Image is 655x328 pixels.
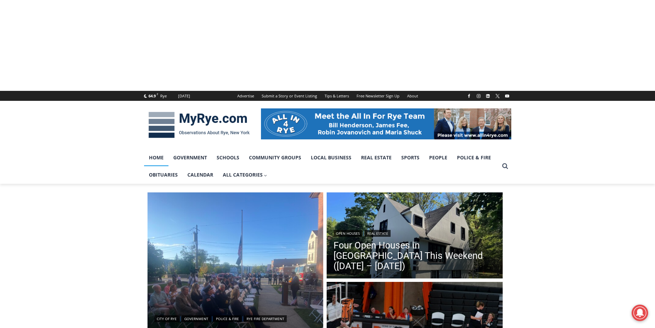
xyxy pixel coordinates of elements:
[258,91,321,101] a: Submit a Story or Event Listing
[493,92,502,100] a: X
[233,91,422,101] nav: Secondary Navigation
[160,93,167,99] div: Rye
[244,149,306,166] a: Community Groups
[474,92,483,100] a: Instagram
[144,149,499,184] nav: Primary Navigation
[149,93,156,98] span: 64.9
[223,171,268,179] span: All Categories
[144,149,168,166] a: Home
[356,149,396,166] a: Real Estate
[465,92,473,100] a: Facebook
[144,107,254,143] img: MyRye.com
[168,149,212,166] a: Government
[503,92,511,100] a: YouTube
[182,315,211,322] a: Government
[403,91,422,101] a: About
[484,92,492,100] a: Linkedin
[499,160,511,172] button: View Search Form
[334,230,362,237] a: Open Houses
[244,315,287,322] a: Rye Fire Department
[233,91,258,101] a: Advertise
[183,166,218,183] a: Calendar
[452,149,496,166] a: Police & Fire
[334,240,496,271] a: Four Open Houses in [GEOGRAPHIC_DATA] This Weekend ([DATE] – [DATE])
[212,149,244,166] a: Schools
[157,92,158,96] span: F
[353,91,403,101] a: Free Newsletter Sign Up
[214,315,241,322] a: Police & Fire
[154,315,179,322] a: City of Rye
[178,93,190,99] div: [DATE]
[321,91,353,101] a: Tips & Letters
[365,230,391,237] a: Real Estate
[261,108,511,139] img: All in for Rye
[327,192,503,281] img: 506 Midland Avenue, Rye
[306,149,356,166] a: Local Business
[218,166,272,183] a: All Categories
[424,149,452,166] a: People
[396,149,424,166] a: Sports
[327,192,503,281] a: Read More Four Open Houses in Rye This Weekend (September 13 – 14)
[334,229,496,237] div: |
[144,166,183,183] a: Obituaries
[154,314,317,322] div: | | |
